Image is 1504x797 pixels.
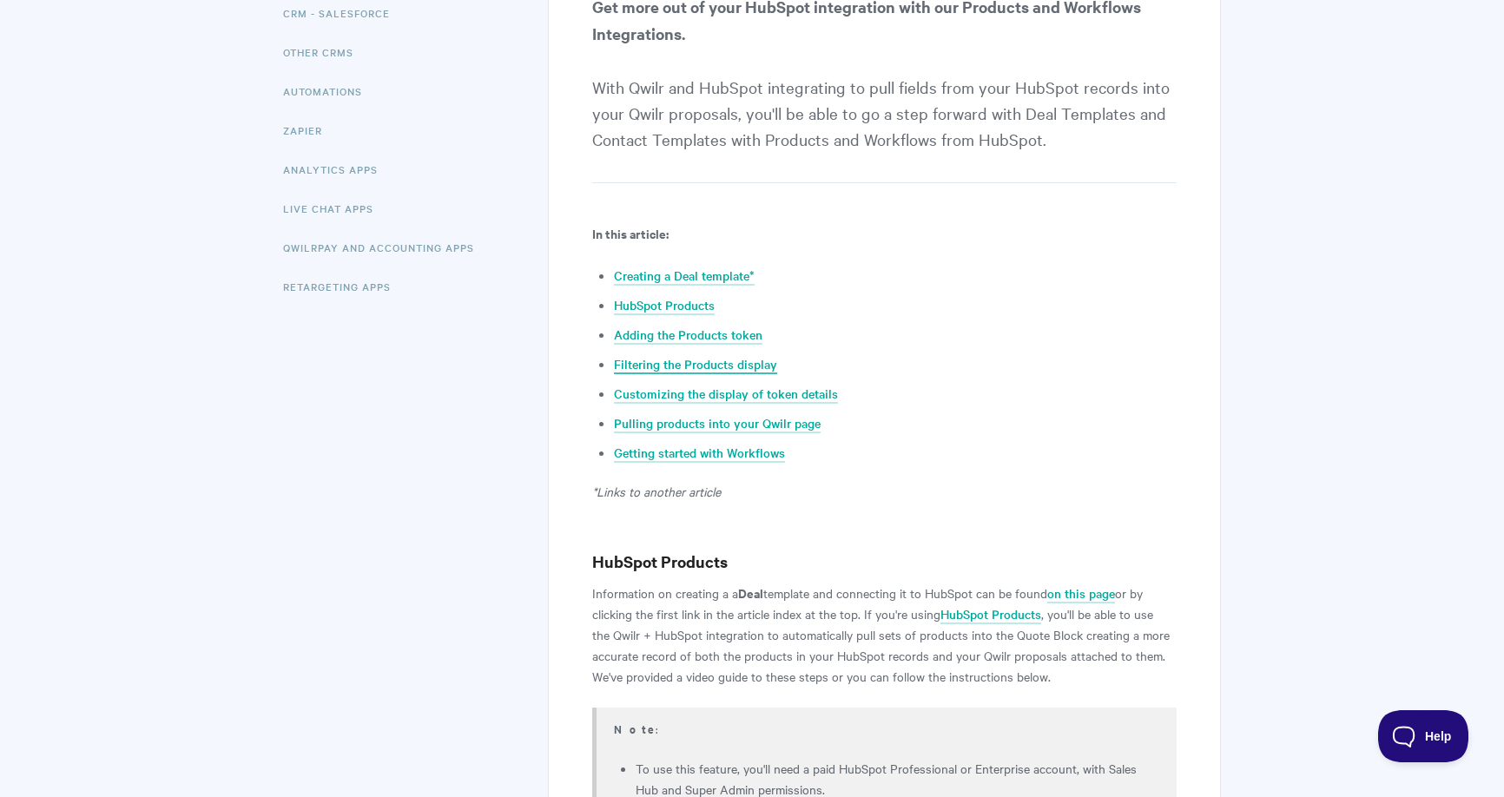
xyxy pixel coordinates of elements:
[1378,710,1469,762] iframe: Toggle Customer Support
[614,296,715,315] a: HubSpot Products
[614,355,777,374] a: Filtering the Products display
[283,113,335,148] a: Zapier
[614,414,821,433] a: Pulling products into your Qwilr page
[738,583,763,602] strong: Deal
[283,152,391,187] a: Analytics Apps
[592,583,1177,687] p: Information on creating a a template and connecting it to HubSpot can be found or by clicking the...
[614,721,656,737] b: Note
[614,385,838,404] a: Customizing the display of token details
[614,444,785,463] a: Getting started with Workflows
[614,326,762,345] a: Adding the Products token
[283,35,366,69] a: Other CRMs
[614,718,1155,740] p: :
[283,191,386,226] a: Live Chat Apps
[592,550,1177,574] h3: HubSpot Products
[283,74,375,109] a: Automations
[614,267,755,286] a: Creating a Deal template*
[283,269,404,304] a: Retargeting Apps
[283,230,487,265] a: QwilrPay and Accounting Apps
[592,224,669,242] b: In this article:
[1047,584,1115,603] a: on this page
[940,605,1041,624] a: HubSpot Products
[592,483,721,500] em: *Links to another article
